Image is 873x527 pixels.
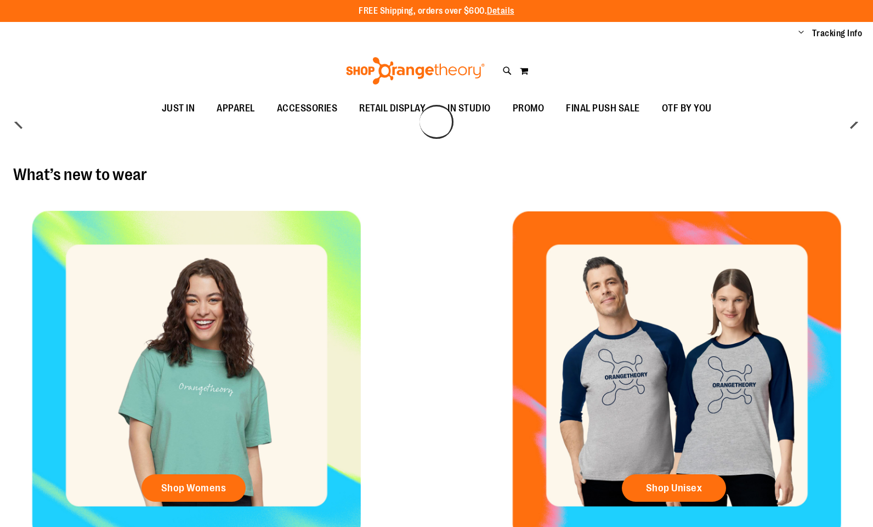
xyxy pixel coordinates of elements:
a: FINAL PUSH SALE [555,96,651,121]
h2: What’s new to wear [13,166,860,183]
span: PROMO [513,96,545,121]
a: Shop Womens [141,474,246,502]
span: RETAIL DISPLAY [359,96,426,121]
a: Details [487,6,514,16]
p: FREE Shipping, orders over $600. [359,5,514,18]
span: Shop Unisex [646,482,702,494]
a: PROMO [502,96,555,121]
span: ACCESSORIES [277,96,338,121]
a: Shop Unisex [622,474,726,502]
a: RETAIL DISPLAY [348,96,436,121]
span: APPAREL [217,96,255,121]
span: IN STUDIO [447,96,491,121]
span: Shop Womens [161,482,226,494]
span: OTF BY YOU [662,96,712,121]
img: Shop Orangetheory [344,57,486,85]
a: OTF BY YOU [651,96,723,121]
a: Tracking Info [812,27,863,40]
span: FINAL PUSH SALE [566,96,640,121]
button: Account menu [798,28,804,39]
span: JUST IN [162,96,195,121]
a: APPAREL [206,96,266,121]
a: JUST IN [151,96,206,121]
a: ACCESSORIES [266,96,349,121]
a: IN STUDIO [436,96,502,121]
